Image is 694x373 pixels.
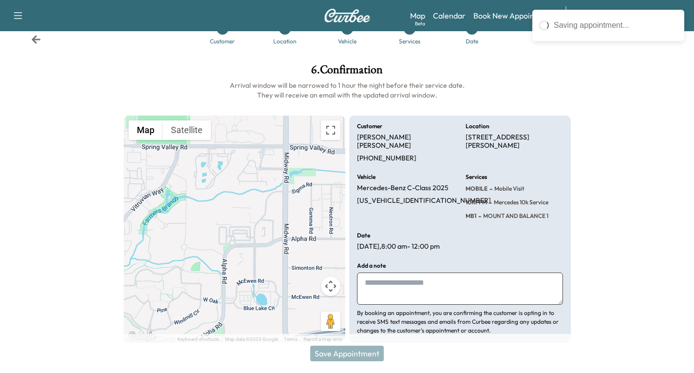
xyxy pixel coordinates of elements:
button: Map camera controls [321,276,340,296]
span: - [488,184,492,194]
h6: Location [466,123,489,129]
h6: Add a note [357,263,386,269]
h1: 6 . Confirmation [124,64,571,80]
div: Beta [415,20,425,27]
span: Mercedes 10k Service [492,198,548,206]
p: [US_VEHICLE_IDENTIFICATION_NUMBER] [357,196,491,205]
p: [PHONE_NUMBER] [357,154,416,163]
span: MOBILE [466,185,488,193]
span: MB1 [466,212,476,220]
button: Show street map [129,120,163,140]
img: Google [126,330,158,343]
span: 10KPPM [466,198,487,206]
div: Saving appointment... [554,20,677,31]
button: Show satellite imagery [163,120,211,140]
div: Location [273,39,297,44]
h6: Arrival window will be narrowed to 1 hour the night before their service date. They will receive ... [124,80,571,100]
div: Customer [210,39,235,44]
span: MOUNT AND BALANCE 1 [481,212,548,220]
h6: Date [357,233,370,238]
button: Toggle fullscreen view [321,120,340,140]
p: [DATE] , 8:00 am - 12:00 pm [357,242,440,251]
div: Services [399,39,420,44]
h6: Services [466,174,487,180]
span: Mobile Visit [492,185,525,193]
a: Open this area in Google Maps (opens a new window) [126,330,158,343]
a: MapBeta [410,10,425,21]
button: Drag Pegman onto the map to open Street View [321,312,340,331]
span: - [487,197,492,207]
a: Calendar [433,10,466,21]
p: [PERSON_NAME] [PERSON_NAME] [357,133,454,150]
p: By booking an appointment, you are confirming the customer is opting in to receive SMS text messa... [357,309,563,335]
div: Vehicle [338,39,356,44]
a: Book New Appointment [473,10,556,21]
p: [STREET_ADDRESS][PERSON_NAME] [466,133,563,150]
p: Mercedes-Benz C-Class 2025 [357,184,449,193]
div: Back [31,35,41,44]
img: Curbee Logo [324,9,371,22]
h6: Customer [357,123,382,129]
span: - [476,211,481,221]
h6: Vehicle [357,174,375,180]
div: Date [466,39,478,44]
